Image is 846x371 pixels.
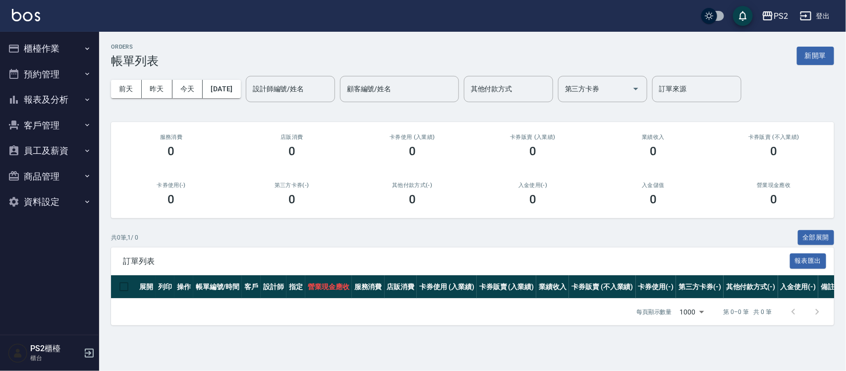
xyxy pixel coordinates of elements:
h3: 0 [650,144,657,158]
p: 每頁顯示數量 [636,308,672,316]
th: 營業現金應收 [305,275,352,299]
th: 帳單編號/時間 [193,275,242,299]
button: 報表匯出 [790,253,827,269]
h3: 0 [168,144,175,158]
h3: 0 [529,192,536,206]
th: 客戶 [242,275,261,299]
a: 報表匯出 [790,256,827,265]
h3: 0 [288,144,295,158]
button: 今天 [172,80,203,98]
span: 訂單列表 [123,256,790,266]
h3: 0 [650,192,657,206]
h3: 服務消費 [123,134,220,140]
button: [DATE] [203,80,240,98]
p: 櫃台 [30,354,81,363]
button: 櫃檯作業 [4,36,95,62]
button: 報表及分析 [4,87,95,113]
button: 昨天 [142,80,172,98]
th: 列印 [156,275,174,299]
h3: 0 [409,192,416,206]
th: 展開 [137,275,156,299]
h2: 店販消費 [243,134,340,140]
h2: 營業現金應收 [726,182,822,188]
button: 前天 [111,80,142,98]
h2: 卡券使用 (入業績) [364,134,460,140]
h2: 卡券販賣 (入業績) [484,134,581,140]
div: 1000 [676,299,708,325]
th: 卡券使用(-) [636,275,677,299]
button: 新開單 [797,47,834,65]
img: Person [8,343,28,363]
img: Logo [12,9,40,21]
th: 卡券販賣 (不入業績) [569,275,635,299]
h5: PS2櫃檯 [30,344,81,354]
button: PS2 [758,6,792,26]
h2: 入金儲值 [605,182,702,188]
h3: 0 [770,192,777,206]
button: 資料設定 [4,189,95,215]
button: Open [628,81,644,97]
a: 新開單 [797,51,834,60]
th: 店販消費 [385,275,417,299]
th: 操作 [174,275,193,299]
p: 共 0 筆, 1 / 0 [111,233,138,242]
h3: 0 [168,192,175,206]
button: 登出 [796,7,834,25]
h2: 第三方卡券(-) [243,182,340,188]
h3: 帳單列表 [111,54,159,68]
h3: 0 [288,192,295,206]
button: 客戶管理 [4,113,95,138]
h2: ORDERS [111,44,159,50]
th: 其他付款方式(-) [724,275,778,299]
button: 商品管理 [4,164,95,189]
th: 卡券販賣 (入業績) [477,275,537,299]
h2: 卡券販賣 (不入業績) [726,134,822,140]
th: 指定 [286,275,305,299]
th: 備註 [818,275,837,299]
button: save [733,6,753,26]
th: 卡券使用 (入業績) [417,275,477,299]
h2: 其他付款方式(-) [364,182,460,188]
h3: 0 [529,144,536,158]
h2: 入金使用(-) [484,182,581,188]
th: 設計師 [261,275,286,299]
p: 第 0–0 筆 共 0 筆 [724,308,772,316]
th: 業績收入 [536,275,569,299]
th: 服務消費 [352,275,385,299]
h3: 0 [770,144,777,158]
th: 第三方卡券(-) [676,275,724,299]
div: PS2 [774,10,788,22]
button: 員工及薪資 [4,138,95,164]
button: 全部展開 [798,230,835,246]
h2: 業績收入 [605,134,702,140]
h3: 0 [409,144,416,158]
button: 預約管理 [4,62,95,87]
th: 入金使用(-) [778,275,819,299]
h2: 卡券使用(-) [123,182,220,188]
